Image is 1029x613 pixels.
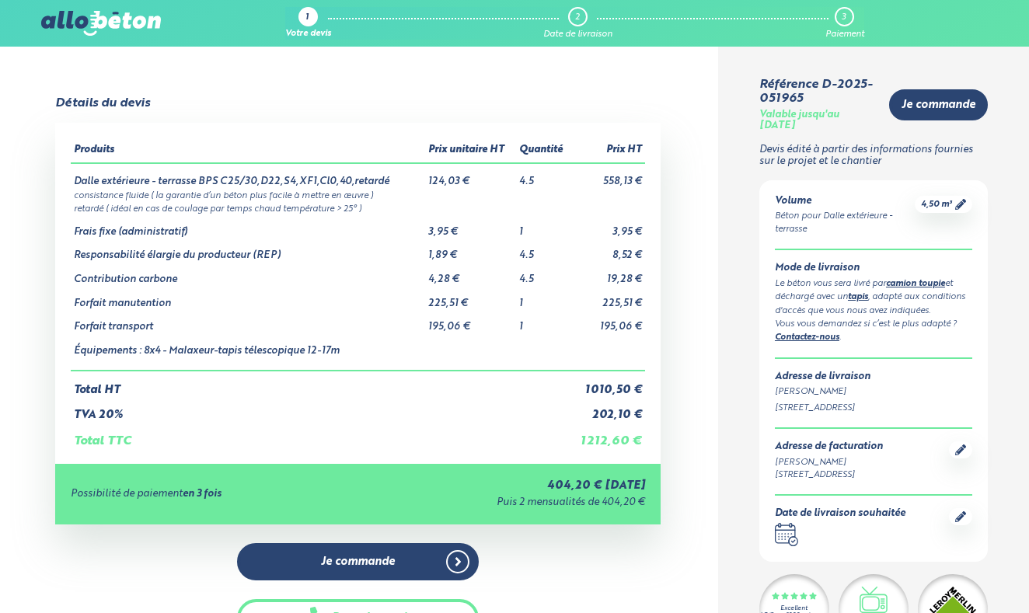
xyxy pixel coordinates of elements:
td: 4.5 [516,238,570,262]
div: 2 [575,12,580,23]
div: Mode de livraison [775,263,972,274]
td: TVA 20% [71,396,570,422]
td: Total TTC [71,422,570,448]
td: Forfait manutention [71,286,425,310]
td: 1 [516,214,570,239]
div: [PERSON_NAME] [775,456,883,469]
div: Paiement [825,30,864,40]
div: Possibilité de paiement [71,489,360,500]
a: Contactez-nous [775,333,839,342]
a: 1 Votre devis [285,7,331,40]
a: Je commande [889,89,988,121]
td: 3,95 € [425,214,516,239]
div: [STREET_ADDRESS] [775,402,972,415]
td: 225,51 € [425,286,516,310]
td: 202,10 € [570,396,645,422]
td: 124,03 € [425,163,516,188]
div: Date de livraison souhaitée [775,508,905,520]
a: 2 Date de livraison [543,7,612,40]
td: 1 212,60 € [570,422,645,448]
th: Prix unitaire HT [425,138,516,163]
th: Produits [71,138,425,163]
div: Puis 2 mensualités de 404,20 € [360,497,644,509]
span: Je commande [902,99,975,112]
img: allobéton [41,11,161,36]
span: Je commande [321,556,395,569]
th: Quantité [516,138,570,163]
div: Détails du devis [55,96,150,110]
td: 8,52 € [570,238,645,262]
a: camion toupie [886,280,945,288]
td: 1 [516,309,570,333]
td: Dalle extérieure - terrasse BPS C25/30,D22,S4,XF1,Cl0,40,retardé [71,163,425,188]
td: 225,51 € [570,286,645,310]
div: Le béton vous sera livré par et déchargé avec un , adapté aux conditions d'accès que vous nous av... [775,277,972,318]
td: Responsabilité élargie du producteur (REP) [71,238,425,262]
td: Équipements : 8x4 - Malaxeur-tapis télescopique 12-17m [71,333,425,371]
td: Total HT [71,371,570,397]
div: Votre devis [285,30,331,40]
div: [PERSON_NAME] [775,385,972,399]
th: Prix HT [570,138,645,163]
td: 195,06 € [570,309,645,333]
a: Je commande [237,543,479,581]
div: Excellent [780,605,808,612]
div: 1 [305,13,309,23]
div: Volume [775,196,915,207]
td: 4.5 [516,163,570,188]
div: 404,20 € [DATE] [360,479,644,493]
td: retardé ( idéal en cas de coulage par temps chaud température > 25° ) [71,201,645,214]
div: Valable jusqu'au [DATE] [759,110,877,132]
td: 4,28 € [425,262,516,286]
td: Contribution carbone [71,262,425,286]
td: 195,06 € [425,309,516,333]
td: Forfait transport [71,309,425,333]
p: Devis édité à partir des informations fournies sur le projet et le chantier [759,145,988,167]
div: Date de livraison [543,30,612,40]
td: Frais fixe (administratif) [71,214,425,239]
div: Vous vous demandez si c’est le plus adapté ? . [775,318,972,345]
div: 3 [842,12,846,23]
td: 4.5 [516,262,570,286]
div: Adresse de livraison [775,371,972,383]
a: 3 Paiement [825,7,864,40]
td: 1 010,50 € [570,371,645,397]
div: Béton pour Dalle extérieure - terrasse [775,210,915,236]
td: 1,89 € [425,238,516,262]
div: Adresse de facturation [775,441,883,453]
td: 19,28 € [570,262,645,286]
strong: en 3 fois [183,489,221,499]
div: Référence D-2025-051965 [759,78,877,106]
div: [STREET_ADDRESS] [775,468,883,482]
iframe: Help widget launcher [891,552,1012,596]
td: 3,95 € [570,214,645,239]
a: tapis [848,293,868,301]
td: 558,13 € [570,163,645,188]
td: 1 [516,286,570,310]
td: consistance fluide ( la garantie d’un béton plus facile à mettre en œuvre ) [71,188,645,201]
